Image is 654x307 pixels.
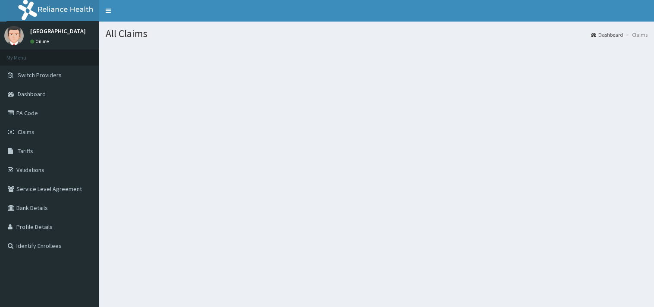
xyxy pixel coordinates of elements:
[18,71,62,79] span: Switch Providers
[106,28,648,39] h1: All Claims
[18,90,46,98] span: Dashboard
[18,128,34,136] span: Claims
[4,26,24,45] img: User Image
[30,38,51,44] a: Online
[30,28,86,34] p: [GEOGRAPHIC_DATA]
[624,31,648,38] li: Claims
[18,147,33,155] span: Tariffs
[591,31,623,38] a: Dashboard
